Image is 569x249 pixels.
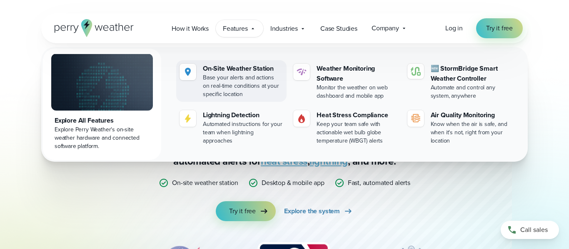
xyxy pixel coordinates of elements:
p: Fast, automated alerts [348,178,410,188]
div: Lightning Detection [203,110,283,120]
a: Weather Monitoring Software Monitor the weather on web dashboard and mobile app [290,60,400,104]
a: Case Studies [313,20,364,37]
div: Monitor the weather on web dashboard and mobile app [317,84,397,100]
img: Gas.svg [297,113,307,123]
img: aqi-icon.svg [411,113,421,123]
a: How it Works [165,20,216,37]
a: On-Site Weather Station Base your alerts and actions on real-time conditions at your specific loc... [176,60,287,102]
span: Call sales [520,225,548,235]
p: Stop relying on weather apps you can’t trust — [PERSON_NAME] Weather gives you certainty with rel... [118,128,451,168]
span: Try it free [229,206,256,216]
a: Try it free [476,18,523,38]
img: Location.svg [183,67,193,77]
span: Explore the system [284,206,340,216]
img: software-icon.svg [297,67,307,77]
a: Air Quality Monitoring Know when the air is safe, and when it's not, right from your location [404,107,514,148]
span: Case Studies [320,24,357,34]
a: Heat Stress Compliance Keep your team safe with actionable wet bulb globe temperature (WBGT) alerts [290,107,400,148]
div: Know when the air is safe, and when it's not, right from your location [431,120,511,145]
a: Try it free [216,201,276,221]
a: Call sales [501,221,559,239]
div: Explore All Features [55,116,150,126]
img: lightning-icon.svg [183,113,193,123]
a: 🆕 StormBridge Smart Weather Controller Automate and control any system, anywhere [404,60,514,104]
a: Lightning Detection Automated instructions for your team when lightning approaches [176,107,287,148]
div: On-Site Weather Station [203,64,283,74]
a: Log in [445,23,463,33]
span: Company [372,23,399,33]
span: Try it free [486,23,513,33]
div: 🆕 StormBridge Smart Weather Controller [431,64,511,84]
div: Automate and control any system, anywhere [431,84,511,100]
a: Explore the system [284,201,353,221]
span: Industries [270,24,298,34]
img: stormbridge-icon-V6.svg [411,67,421,76]
p: On-site weather station [172,178,238,188]
div: Heat Stress Compliance [317,110,397,120]
p: Desktop & mobile app [262,178,324,188]
div: Base your alerts and actions on real-time conditions at your specific location [203,74,283,99]
div: Weather Monitoring Software [317,64,397,84]
div: Explore Perry Weather's on-site weather hardware and connected software platform. [55,126,150,150]
div: Keep your team safe with actionable wet bulb globe temperature (WBGT) alerts [317,120,397,145]
a: Explore All Features Explore Perry Weather's on-site weather hardware and connected software plat... [43,49,161,160]
span: Features [223,24,248,34]
div: Air Quality Monitoring [431,110,511,120]
div: Automated instructions for your team when lightning approaches [203,120,283,145]
span: How it Works [172,24,209,34]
